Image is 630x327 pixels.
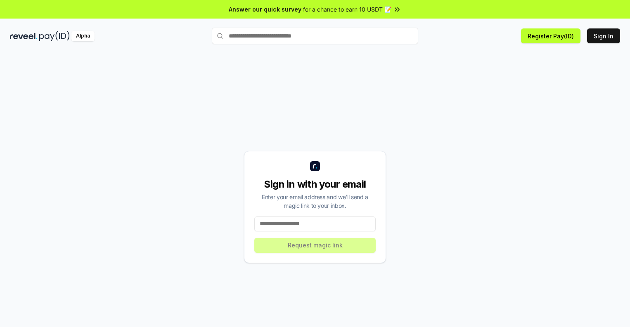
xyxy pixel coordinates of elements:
button: Sign In [587,28,620,43]
span: for a chance to earn 10 USDT 📝 [303,5,391,14]
div: Sign in with your email [254,178,376,191]
div: Enter your email address and we’ll send a magic link to your inbox. [254,193,376,210]
img: logo_small [310,161,320,171]
img: pay_id [39,31,70,41]
img: reveel_dark [10,31,38,41]
span: Answer our quick survey [229,5,301,14]
div: Alpha [71,31,95,41]
button: Register Pay(ID) [521,28,580,43]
